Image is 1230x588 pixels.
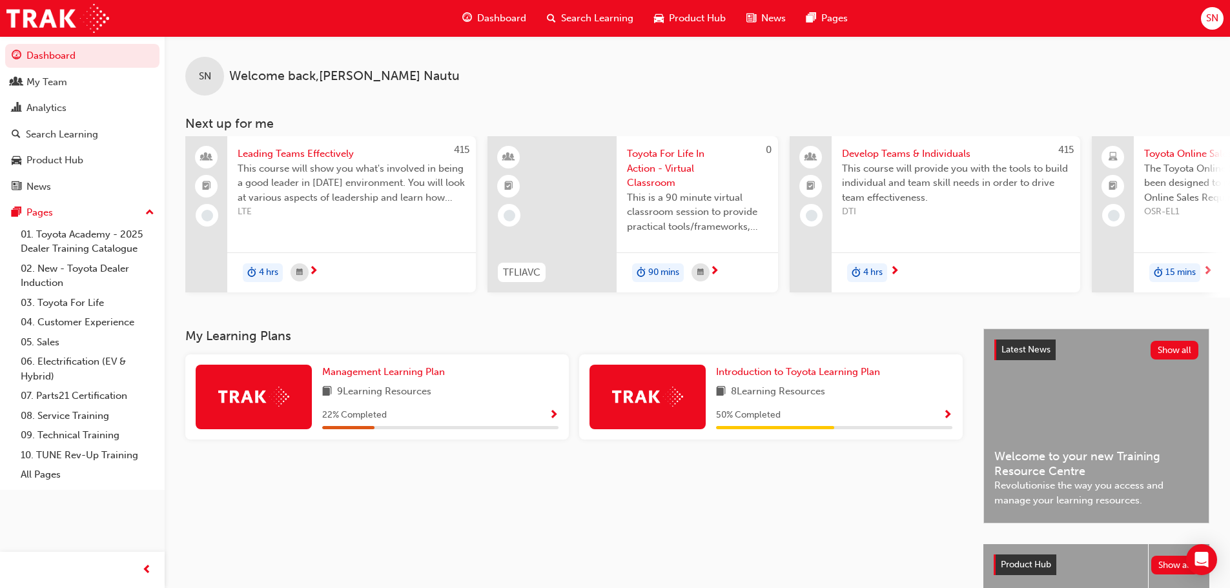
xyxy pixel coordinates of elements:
[5,70,159,94] a: My Team
[15,259,159,293] a: 02. New - Toyota Dealer Induction
[654,10,664,26] span: car-icon
[1154,265,1163,281] span: duration-icon
[12,155,21,167] span: car-icon
[627,147,768,190] span: Toyota For Life In Action - Virtual Classroom
[1165,265,1196,280] span: 15 mins
[5,96,159,120] a: Analytics
[462,10,472,26] span: guage-icon
[612,387,683,407] img: Trak
[943,407,952,423] button: Show Progress
[842,205,1070,219] span: DTI
[296,265,303,281] span: calendar-icon
[6,4,109,33] img: Trak
[218,387,289,407] img: Trak
[1151,341,1199,360] button: Show all
[487,136,778,292] a: 0TFLIAVCToyota For Life In Action - Virtual ClassroomThis is a 90 minute virtual classroom sessio...
[504,178,513,195] span: booktick-icon
[1151,556,1200,574] button: Show all
[5,41,159,201] button: DashboardMy TeamAnalyticsSearch LearningProduct HubNews
[337,384,431,400] span: 9 Learning Resources
[309,266,318,278] span: next-icon
[26,153,83,168] div: Product Hub
[716,384,726,400] span: book-icon
[731,384,825,400] span: 8 Learning Resources
[15,293,159,313] a: 03. Toyota For Life
[15,445,159,465] a: 10. TUNE Rev-Up Training
[15,386,159,406] a: 07. Parts21 Certification
[142,562,152,578] span: prev-icon
[322,408,387,423] span: 22 % Completed
[644,5,736,32] a: car-iconProduct Hub
[185,329,963,343] h3: My Learning Plans
[229,69,460,84] span: Welcome back , [PERSON_NAME] Nautu
[746,10,756,26] span: news-icon
[627,190,768,234] span: This is a 90 minute virtual classroom session to provide practical tools/frameworks, behaviours a...
[26,127,98,142] div: Search Learning
[199,69,211,84] span: SN
[5,148,159,172] a: Product Hub
[26,179,51,194] div: News
[1108,210,1120,221] span: learningRecordVerb_NONE-icon
[821,11,848,26] span: Pages
[504,210,515,221] span: learningRecordVerb_NONE-icon
[561,11,633,26] span: Search Learning
[1058,144,1074,156] span: 415
[12,77,21,88] span: people-icon
[15,225,159,259] a: 01. Toyota Academy - 2025 Dealer Training Catalogue
[12,129,21,141] span: search-icon
[697,265,704,281] span: calendar-icon
[549,410,559,421] span: Show Progress
[716,408,781,423] span: 50 % Completed
[710,266,719,278] span: next-icon
[547,10,556,26] span: search-icon
[201,210,213,221] span: learningRecordVerb_NONE-icon
[1109,149,1118,166] span: laptop-icon
[454,144,469,156] span: 415
[1109,178,1118,195] span: booktick-icon
[1001,344,1051,355] span: Latest News
[15,352,159,386] a: 06. Electrification (EV & Hybrid)
[322,384,332,400] span: book-icon
[259,265,278,280] span: 4 hrs
[5,201,159,225] button: Pages
[994,340,1198,360] a: Latest NewsShow all
[26,75,67,90] div: My Team
[15,465,159,485] a: All Pages
[202,178,211,195] span: booktick-icon
[238,147,466,161] span: Leading Teams Effectively
[790,136,1080,292] a: 415Develop Teams & IndividualsThis course will provide you with the tools to build individual and...
[15,425,159,445] a: 09. Technical Training
[716,365,885,380] a: Introduction to Toyota Learning Plan
[477,11,526,26] span: Dashboard
[15,406,159,426] a: 08. Service Training
[648,265,679,280] span: 90 mins
[842,161,1070,205] span: This course will provide you with the tools to build individual and team skill needs in order to ...
[322,365,450,380] a: Management Learning Plan
[503,265,540,280] span: TFLIAVC
[15,332,159,352] a: 05. Sales
[238,205,466,219] span: LTE
[766,144,772,156] span: 0
[238,161,466,205] span: This course will show you what's involved in being a good leader in [DATE] environment. You will ...
[1001,559,1051,570] span: Product Hub
[736,5,796,32] a: news-iconNews
[863,265,883,280] span: 4 hrs
[852,265,861,281] span: duration-icon
[637,265,646,281] span: duration-icon
[145,205,154,221] span: up-icon
[716,366,880,378] span: Introduction to Toyota Learning Plan
[943,410,952,421] span: Show Progress
[994,554,1199,575] a: Product HubShow all
[549,407,559,423] button: Show Progress
[5,44,159,68] a: Dashboard
[202,149,211,166] span: people-icon
[247,265,256,281] span: duration-icon
[26,205,53,220] div: Pages
[983,329,1209,523] a: Latest NewsShow allWelcome to your new Training Resource CentreRevolutionise the way you access a...
[761,11,786,26] span: News
[669,11,726,26] span: Product Hub
[890,266,899,278] span: next-icon
[806,210,817,221] span: learningRecordVerb_NONE-icon
[842,147,1070,161] span: Develop Teams & Individuals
